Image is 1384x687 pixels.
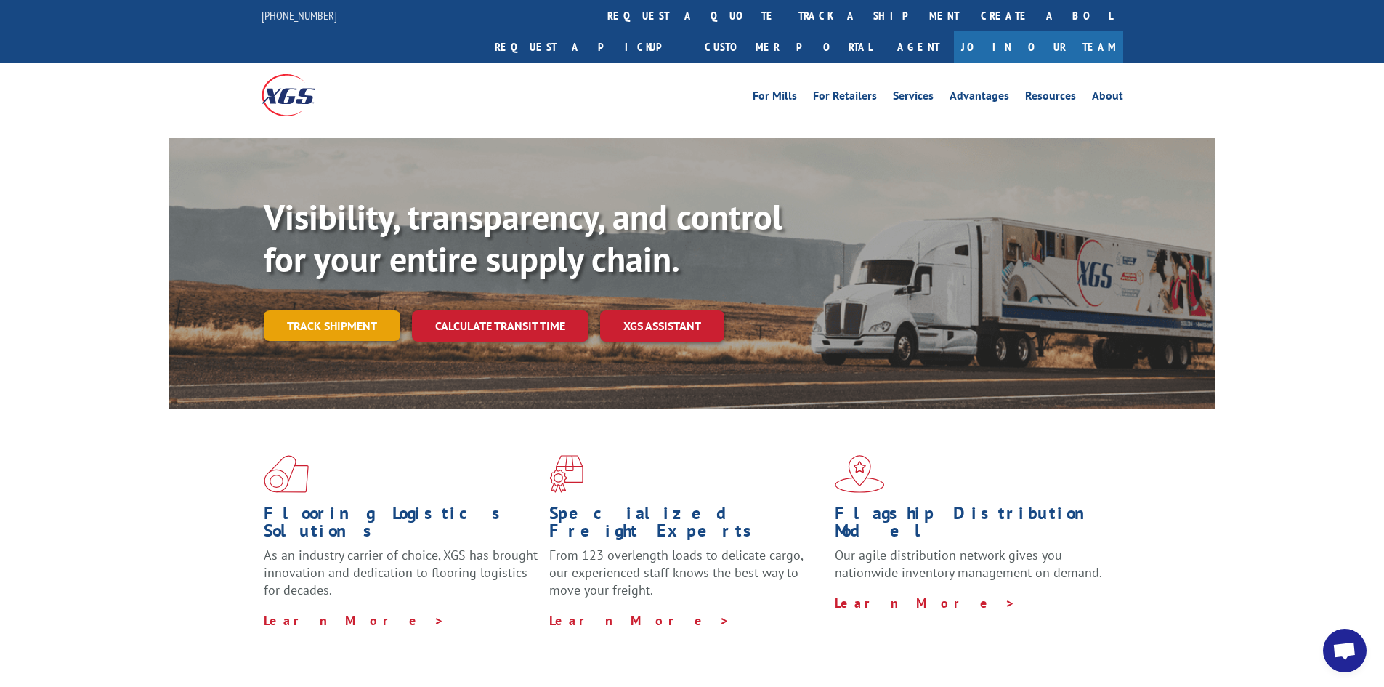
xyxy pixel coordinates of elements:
[893,90,934,106] a: Services
[1323,629,1367,672] div: Open chat
[264,455,309,493] img: xgs-icon-total-supply-chain-intelligence-red
[264,310,400,341] a: Track shipment
[813,90,877,106] a: For Retailers
[835,547,1102,581] span: Our agile distribution network gives you nationwide inventory management on demand.
[264,505,538,547] h1: Flooring Logistics Solutions
[694,31,883,63] a: Customer Portal
[835,505,1109,547] h1: Flagship Distribution Model
[412,310,588,342] a: Calculate transit time
[1092,90,1123,106] a: About
[835,455,885,493] img: xgs-icon-flagship-distribution-model-red
[549,547,824,611] p: From 123 overlength loads to delicate cargo, our experienced staff knows the best way to move you...
[549,505,824,547] h1: Specialized Freight Experts
[600,310,724,342] a: XGS ASSISTANT
[954,31,1123,63] a: Join Our Team
[1025,90,1076,106] a: Resources
[835,595,1016,611] a: Learn More >
[262,8,337,23] a: [PHONE_NUMBER]
[484,31,694,63] a: Request a pickup
[264,194,782,281] b: Visibility, transparency, and control for your entire supply chain.
[264,547,538,598] span: As an industry carrier of choice, XGS has brought innovation and dedication to flooring logistics...
[950,90,1009,106] a: Advantages
[883,31,954,63] a: Agent
[753,90,797,106] a: For Mills
[549,612,730,629] a: Learn More >
[264,612,445,629] a: Learn More >
[549,455,583,493] img: xgs-icon-focused-on-flooring-red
